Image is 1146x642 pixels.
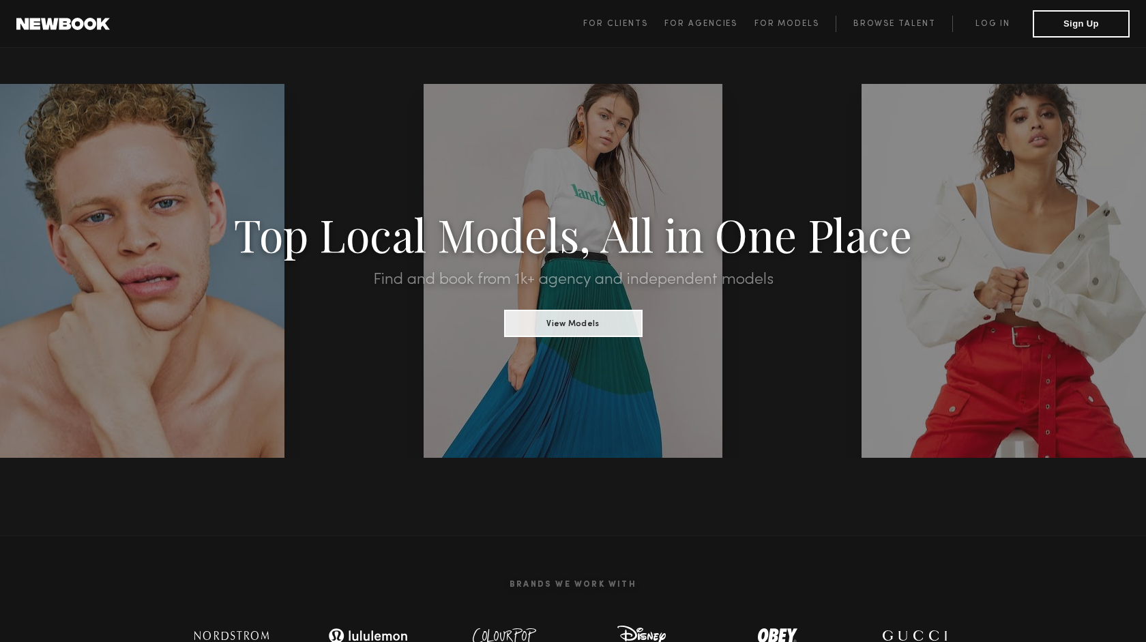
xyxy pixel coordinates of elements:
h2: Brands We Work With [164,564,982,606]
a: For Models [754,16,836,32]
button: Sign Up [1033,10,1130,38]
a: For Clients [583,16,664,32]
span: For Clients [583,20,648,28]
h2: Find and book from 1k+ agency and independent models [86,272,1060,288]
span: For Agencies [664,20,737,28]
a: Browse Talent [836,16,952,32]
h1: Top Local Models, All in One Place [86,213,1060,255]
a: Log in [952,16,1033,32]
a: For Agencies [664,16,754,32]
a: View Models [504,315,643,330]
span: For Models [754,20,819,28]
button: View Models [504,310,643,337]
